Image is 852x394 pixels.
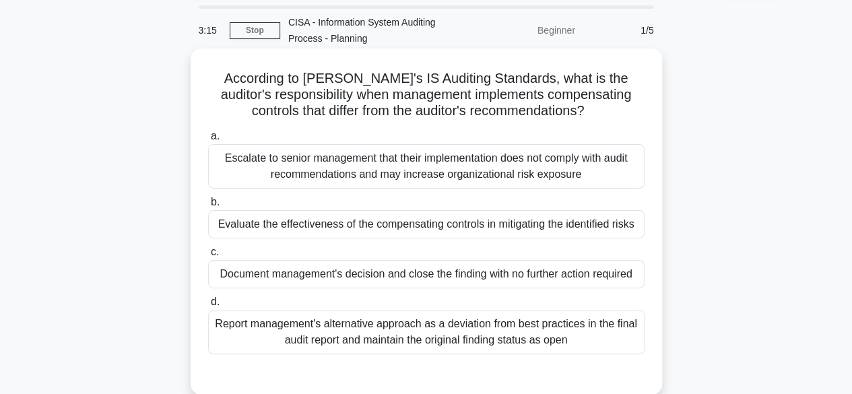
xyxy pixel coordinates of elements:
span: a. [211,130,220,141]
div: Escalate to senior management that their implementation does not comply with audit recommendation... [208,144,645,189]
div: CISA - Information System Auditing Process - Planning [280,9,465,52]
div: Document management's decision and close the finding with no further action required [208,260,645,288]
div: Evaluate the effectiveness of the compensating controls in mitigating the identified risks [208,210,645,238]
div: 1/5 [583,17,662,44]
div: Report management's alternative approach as a deviation from best practices in the final audit re... [208,310,645,354]
div: 3:15 [191,17,230,44]
div: Beginner [465,17,583,44]
h5: According to [PERSON_NAME]'s IS Auditing Standards, what is the auditor's responsibility when man... [207,70,646,120]
span: c. [211,246,219,257]
span: b. [211,196,220,207]
a: Stop [230,22,280,39]
span: d. [211,296,220,307]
